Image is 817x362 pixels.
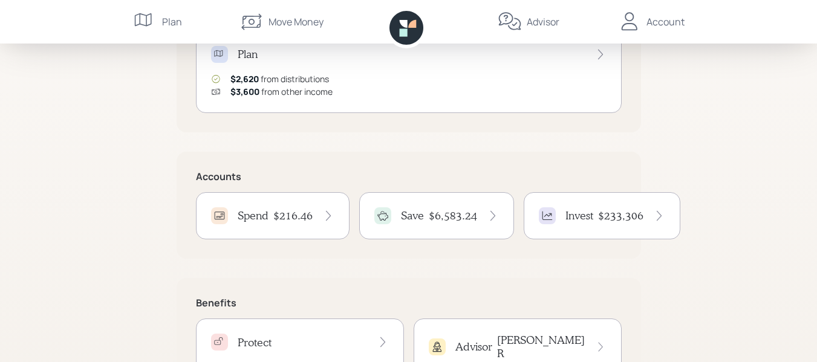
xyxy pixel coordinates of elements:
[269,15,324,29] div: Move Money
[429,209,477,222] h4: $6,583.24
[598,209,643,222] h4: $233,306
[273,209,313,222] h4: $216.46
[162,15,182,29] div: Plan
[455,340,492,354] h4: Advisor
[646,15,685,29] div: Account
[196,297,622,309] h5: Benefits
[230,73,329,85] div: from distributions
[230,73,259,85] span: $2,620
[238,209,269,222] h4: Spend
[401,209,424,222] h4: Save
[238,336,272,349] h4: Protect
[497,334,586,360] h4: [PERSON_NAME] R
[565,209,593,222] h4: Invest
[196,171,622,183] h5: Accounts
[230,86,259,97] span: $3,600
[527,15,559,29] div: Advisor
[238,48,258,61] h4: Plan
[230,85,333,98] div: from other income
